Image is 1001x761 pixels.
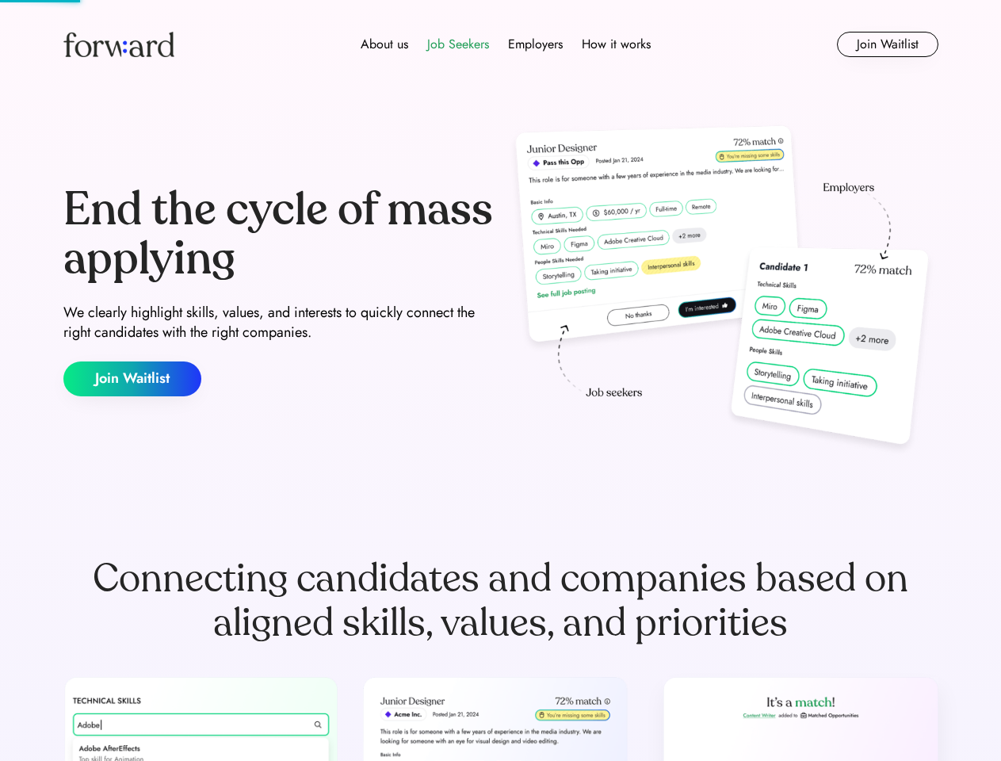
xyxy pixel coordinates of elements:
[63,32,174,57] img: Forward logo
[582,35,651,54] div: How it works
[361,35,408,54] div: About us
[507,120,938,461] img: hero-image.png
[63,303,495,342] div: We clearly highlight skills, values, and interests to quickly connect the right candidates with t...
[63,185,495,283] div: End the cycle of mass applying
[63,361,201,396] button: Join Waitlist
[837,32,938,57] button: Join Waitlist
[427,35,489,54] div: Job Seekers
[63,556,938,645] div: Connecting candidates and companies based on aligned skills, values, and priorities
[508,35,563,54] div: Employers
